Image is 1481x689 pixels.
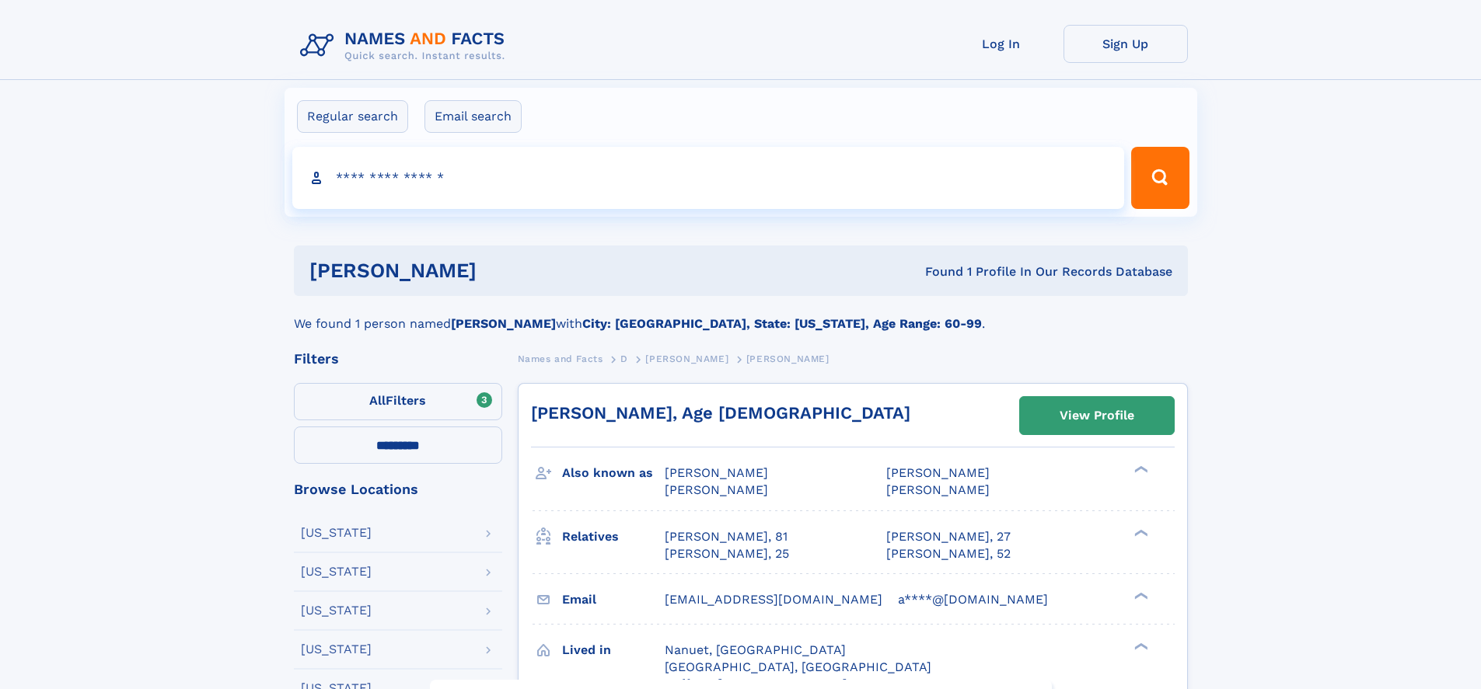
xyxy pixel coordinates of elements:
[297,100,408,133] label: Regular search
[665,528,788,545] a: [PERSON_NAME], 81
[309,261,701,280] h1: [PERSON_NAME]
[518,349,603,368] a: Names and Facts
[1060,398,1134,433] div: View Profile
[665,482,768,497] span: [PERSON_NAME]
[294,25,518,67] img: Logo Names and Facts
[700,263,1172,280] div: Found 1 Profile In Our Records Database
[294,482,502,496] div: Browse Locations
[1064,25,1188,63] a: Sign Up
[294,352,502,366] div: Filters
[562,586,665,613] h3: Email
[886,465,990,480] span: [PERSON_NAME]
[582,316,982,331] b: City: [GEOGRAPHIC_DATA], State: [US_STATE], Age Range: 60-99
[886,482,990,497] span: [PERSON_NAME]
[886,545,1011,562] a: [PERSON_NAME], 52
[301,565,372,578] div: [US_STATE]
[645,349,728,368] a: [PERSON_NAME]
[665,642,846,657] span: Nanuet, [GEOGRAPHIC_DATA]
[424,100,522,133] label: Email search
[294,383,502,420] label: Filters
[665,545,789,562] a: [PERSON_NAME], 25
[645,353,728,364] span: [PERSON_NAME]
[886,528,1011,545] a: [PERSON_NAME], 27
[939,25,1064,63] a: Log In
[531,403,910,423] a: [PERSON_NAME], Age [DEMOGRAPHIC_DATA]
[562,637,665,663] h3: Lived in
[301,527,372,539] div: [US_STATE]
[665,659,931,674] span: [GEOGRAPHIC_DATA], [GEOGRAPHIC_DATA]
[665,465,768,480] span: [PERSON_NAME]
[562,524,665,550] h3: Relatives
[1130,590,1149,600] div: ❯
[620,353,628,364] span: D
[292,147,1125,209] input: search input
[1130,641,1149,651] div: ❯
[562,460,665,486] h3: Also known as
[301,643,372,656] div: [US_STATE]
[620,349,628,368] a: D
[1020,397,1174,434] a: View Profile
[294,296,1188,333] div: We found 1 person named with .
[1130,527,1149,538] div: ❯
[1130,465,1149,475] div: ❯
[451,316,556,331] b: [PERSON_NAME]
[665,592,882,607] span: [EMAIL_ADDRESS][DOMAIN_NAME]
[301,604,372,617] div: [US_STATE]
[746,353,830,364] span: [PERSON_NAME]
[369,393,386,408] span: All
[1131,147,1189,209] button: Search Button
